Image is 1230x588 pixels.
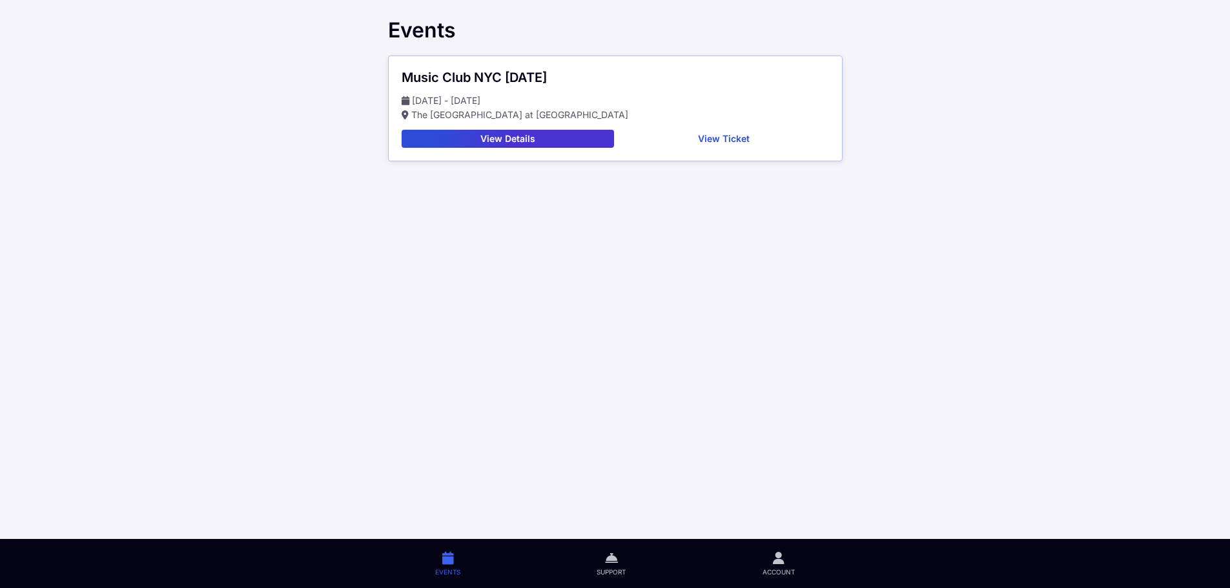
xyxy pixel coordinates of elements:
p: [DATE] - [DATE] [402,94,829,108]
a: Events [367,539,529,588]
div: Music Club NYC [DATE] [402,69,829,86]
p: The [GEOGRAPHIC_DATA] at [GEOGRAPHIC_DATA] [402,108,829,122]
button: View Details [402,130,615,148]
span: Account [763,567,795,576]
button: View Ticket [619,130,829,148]
span: Support [597,567,626,576]
span: Events [435,567,460,576]
a: Account [694,539,863,588]
a: Support [529,539,694,588]
div: Events [388,18,843,43]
